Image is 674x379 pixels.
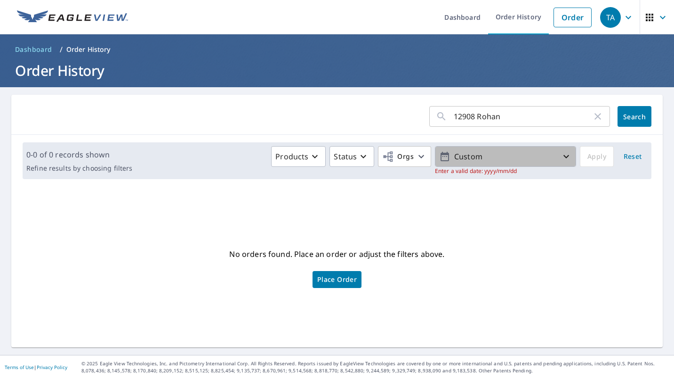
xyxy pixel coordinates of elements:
[435,167,576,175] p: Enter a valid date: yyyy/mm/dd
[382,151,414,163] span: Orgs
[378,146,431,167] button: Orgs
[334,151,357,162] p: Status
[66,45,111,54] p: Order History
[435,146,576,167] button: Custom
[625,112,644,121] span: Search
[271,146,326,167] button: Products
[60,44,63,55] li: /
[600,7,621,28] div: TA
[5,364,34,371] a: Terms of Use
[11,42,663,57] nav: breadcrumb
[450,148,561,165] p: Custom
[313,271,361,288] a: Place Order
[15,45,52,54] span: Dashboard
[621,151,644,163] span: Reset
[618,146,648,167] button: Reset
[317,277,357,282] span: Place Order
[329,146,374,167] button: Status
[275,151,308,162] p: Products
[26,149,132,160] p: 0-0 of 0 records shown
[229,247,444,262] p: No orders found. Place an order or adjust the filters above.
[454,103,592,130] input: Address, Report #, Claim ID, etc.
[5,364,67,370] p: |
[554,8,592,27] a: Order
[618,106,651,127] button: Search
[26,164,132,173] p: Refine results by choosing filters
[81,360,669,374] p: © 2025 Eagle View Technologies, Inc. and Pictometry International Corp. All Rights Reserved. Repo...
[11,42,56,57] a: Dashboard
[11,61,663,80] h1: Order History
[37,364,67,371] a: Privacy Policy
[17,10,128,25] img: EV Logo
